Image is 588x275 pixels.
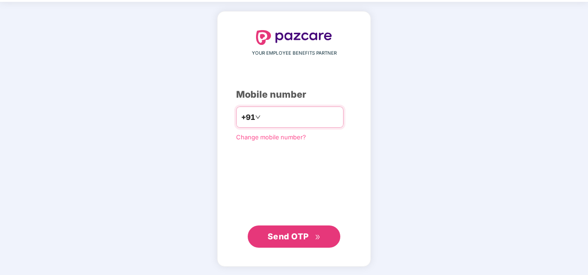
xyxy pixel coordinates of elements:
[236,133,306,141] a: Change mobile number?
[248,225,340,248] button: Send OTPdouble-right
[252,50,337,57] span: YOUR EMPLOYEE BENEFITS PARTNER
[241,112,255,123] span: +91
[256,30,332,45] img: logo
[268,231,309,241] span: Send OTP
[315,234,321,240] span: double-right
[255,114,261,120] span: down
[236,87,352,102] div: Mobile number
